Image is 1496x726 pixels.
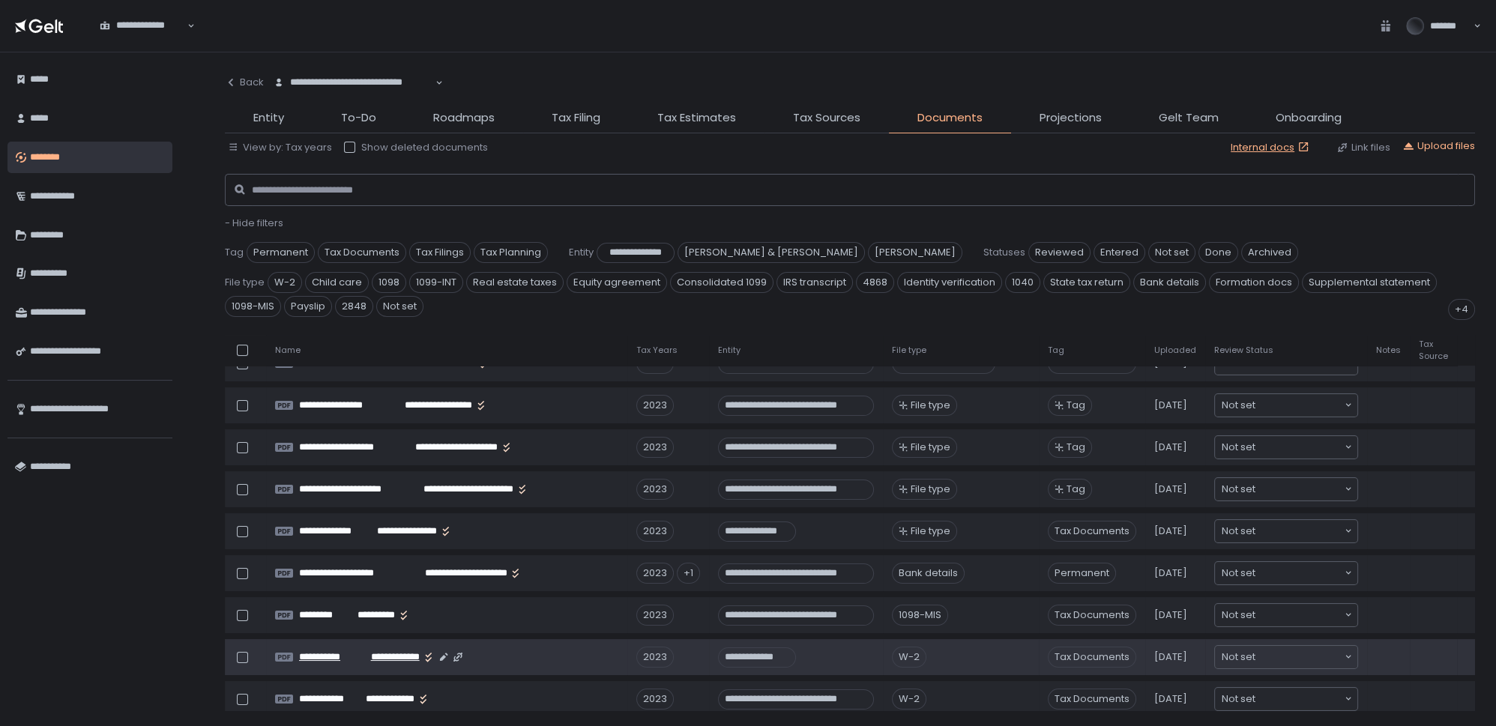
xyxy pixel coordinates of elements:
span: File type [911,399,950,412]
span: 1040 [1005,272,1040,293]
span: [DATE] [1154,566,1187,580]
span: Tax Years [636,345,678,356]
span: Consolidated 1099 [670,272,773,293]
div: 1098-MIS [892,605,948,626]
span: File type [911,441,950,454]
button: Upload files [1402,139,1475,153]
span: Entity [718,345,741,356]
div: Bank details [892,563,965,584]
div: Search for option [1215,604,1357,626]
span: Roadmaps [433,109,495,127]
span: Not set [1148,242,1195,263]
input: Search for option [1255,650,1343,665]
span: File type [911,483,950,496]
span: Not set [1222,650,1255,665]
span: Not set [1222,398,1255,413]
span: Not set [1222,692,1255,707]
div: Search for option [1215,436,1357,459]
span: Statuses [983,246,1025,259]
input: Search for option [1255,398,1343,413]
div: W-2 [892,647,926,668]
span: Not set [1222,566,1255,581]
span: Tax Planning [474,242,548,263]
span: 1099-INT [409,272,463,293]
input: Search for option [1255,482,1343,497]
span: Equity agreement [567,272,667,293]
span: Tax Documents [1048,521,1136,542]
span: Not set [376,296,423,317]
span: Reviewed [1028,242,1091,263]
span: State tax return [1043,272,1130,293]
input: Search for option [1255,440,1343,455]
span: Name [275,345,301,356]
span: Permanent [1048,563,1116,584]
span: Tax Documents [1048,689,1136,710]
span: Real estate taxes [466,272,564,293]
span: Tax Filing [552,109,600,127]
span: Tax Documents [1048,605,1136,626]
span: Child care [305,272,369,293]
span: Supplemental statement [1302,272,1437,293]
input: Search for option [1255,566,1343,581]
span: 1098 [372,272,406,293]
span: IRS transcript [776,272,853,293]
div: 2023 [636,689,674,710]
div: +4 [1448,299,1475,320]
span: Tax Documents [318,242,406,263]
span: [DATE] [1154,608,1187,622]
div: 2023 [636,437,674,458]
input: Search for option [100,32,186,47]
span: Documents [917,109,983,127]
div: 2023 [636,563,674,584]
span: Entity [569,246,594,259]
span: Not set [1222,482,1255,497]
span: Not set [1222,524,1255,539]
span: Done [1198,242,1238,263]
span: Bank details [1133,272,1206,293]
span: Tax Filings [409,242,471,263]
span: 1098-MIS [225,296,281,317]
div: +1 [677,563,700,584]
div: Back [225,76,264,89]
span: Not set [1222,608,1255,623]
div: Search for option [1215,646,1357,668]
div: Search for option [1215,478,1357,500]
div: Search for option [90,10,195,41]
span: W-2 [268,272,302,293]
input: Search for option [1255,608,1343,623]
span: Tag [225,246,244,259]
span: Identity verification [897,272,1002,293]
div: Search for option [1215,688,1357,710]
span: Entered [1094,242,1145,263]
div: 2023 [636,605,674,626]
span: 2848 [335,296,373,317]
a: Internal docs [1231,141,1312,154]
div: Search for option [264,67,443,98]
button: - Hide filters [225,217,283,230]
div: W-2 [892,689,926,710]
span: [PERSON_NAME] & [PERSON_NAME] [678,242,865,263]
span: Gelt Team [1159,109,1219,127]
span: File type [225,276,265,289]
span: Tax Sources [793,109,860,127]
span: [PERSON_NAME] [868,242,962,263]
div: Search for option [1215,562,1357,584]
span: Permanent [247,242,315,263]
div: Search for option [1215,394,1357,417]
span: - Hide filters [225,216,283,230]
span: Tax Estimates [657,109,736,127]
span: Tag [1067,441,1085,454]
span: Tag [1067,399,1085,412]
span: Onboarding [1276,109,1342,127]
span: Notes [1376,345,1401,356]
span: [DATE] [1154,483,1187,496]
button: Back [225,67,264,97]
span: [DATE] [1154,399,1187,412]
span: [DATE] [1154,650,1187,664]
div: 2023 [636,647,674,668]
span: Tag [1048,345,1064,356]
input: Search for option [274,89,434,104]
button: View by: Tax years [228,141,332,154]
